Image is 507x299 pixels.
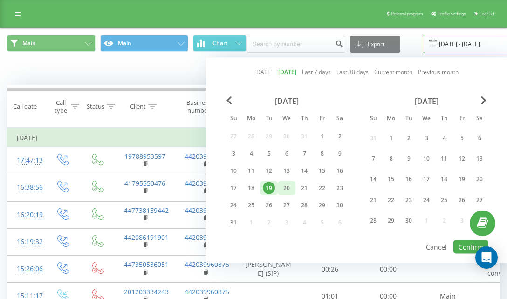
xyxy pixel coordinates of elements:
[281,199,293,211] div: 27
[453,191,471,209] div: Fri Sep 26, 2025
[227,199,240,211] div: 24
[421,240,452,254] button: Cancel
[456,173,468,185] div: 19
[245,165,257,177] div: 11
[364,170,382,188] div: Sun Sep 14, 2025
[334,165,346,177] div: 16
[333,112,347,126] abbr: Saturday
[473,153,486,165] div: 13
[435,129,453,147] div: Thu Sep 4, 2025
[438,194,450,206] div: 25
[385,215,397,227] div: 29
[420,132,432,144] div: 3
[473,173,486,185] div: 20
[473,132,486,144] div: 6
[382,129,400,147] div: Mon Sep 1, 2025
[185,179,229,188] a: 442039960875
[254,68,273,76] a: [DATE]
[17,178,35,197] div: 16:38:56
[382,150,400,167] div: Mon Sep 8, 2025
[316,165,328,177] div: 15
[17,260,35,278] div: 15:26:06
[262,112,276,126] abbr: Tuesday
[295,198,313,212] div: Thu Aug 28, 2025
[334,182,346,194] div: 23
[403,194,415,206] div: 23
[260,147,278,161] div: Tue Aug 5, 2025
[185,260,229,269] a: 442039960875
[313,129,331,143] div: Fri Aug 1, 2025
[313,164,331,178] div: Fri Aug 15, 2025
[313,198,331,212] div: Fri Aug 29, 2025
[364,96,488,106] div: [DATE]
[263,148,275,160] div: 5
[456,194,468,206] div: 26
[124,287,169,296] a: 201203334243
[244,112,258,126] abbr: Monday
[281,165,293,177] div: 13
[124,152,165,161] a: 19788953597
[298,148,310,160] div: 7
[435,150,453,167] div: Thu Sep 11, 2025
[185,206,229,215] a: 442039960875
[236,256,301,283] td: [PERSON_NAME] (SIP)
[22,40,36,47] span: Main
[419,112,433,126] abbr: Wednesday
[298,182,310,194] div: 21
[336,68,369,76] a: Last 30 days
[385,194,397,206] div: 22
[453,150,471,167] div: Fri Sep 12, 2025
[367,173,379,185] div: 14
[331,181,349,195] div: Sat Aug 23, 2025
[400,170,418,188] div: Tue Sep 16, 2025
[281,148,293,160] div: 6
[245,199,257,211] div: 25
[334,130,346,143] div: 2
[359,256,418,283] td: 00:00
[385,173,397,185] div: 15
[364,191,382,209] div: Sun Sep 21, 2025
[456,153,468,165] div: 12
[367,194,379,206] div: 21
[391,11,423,16] span: Referral program
[130,102,146,110] div: Client
[481,96,486,105] span: Next Month
[438,11,466,16] span: Profile settings
[418,68,459,76] a: Previous month
[280,112,294,126] abbr: Wednesday
[313,181,331,195] div: Fri Aug 22, 2025
[350,36,400,53] button: Export
[295,164,313,178] div: Thu Aug 14, 2025
[263,199,275,211] div: 26
[226,112,240,126] abbr: Sunday
[471,129,488,147] div: Sat Sep 6, 2025
[366,112,380,126] abbr: Sunday
[17,233,35,251] div: 16:19:32
[13,102,37,110] div: Call date
[438,132,450,144] div: 4
[295,181,313,195] div: Thu Aug 21, 2025
[227,217,240,229] div: 31
[471,150,488,167] div: Sat Sep 13, 2025
[245,148,257,160] div: 4
[316,199,328,211] div: 29
[315,112,329,126] abbr: Friday
[435,170,453,188] div: Thu Sep 18, 2025
[247,36,345,53] input: Search by number
[453,129,471,147] div: Fri Sep 5, 2025
[242,181,260,195] div: Mon Aug 18, 2025
[400,150,418,167] div: Tue Sep 9, 2025
[7,35,96,52] button: Main
[225,198,242,212] div: Sun Aug 24, 2025
[331,147,349,161] div: Sat Aug 9, 2025
[17,206,35,224] div: 16:20:19
[225,181,242,195] div: Sun Aug 17, 2025
[384,112,398,126] abbr: Monday
[193,35,247,52] button: Chart
[403,153,415,165] div: 9
[298,199,310,211] div: 28
[242,147,260,161] div: Mon Aug 4, 2025
[185,233,229,242] a: 442039960875
[185,287,229,296] a: 442039960875
[227,182,240,194] div: 17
